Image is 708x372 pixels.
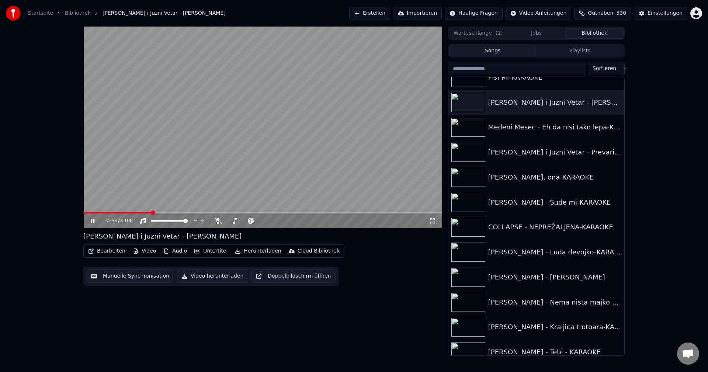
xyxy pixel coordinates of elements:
[107,217,124,225] div: /
[536,46,624,56] button: Playlists
[349,7,390,20] button: Erstellen
[488,197,621,208] div: [PERSON_NAME] - Sude mi-KARAOKE
[488,172,621,182] div: [PERSON_NAME], ona-KARAOKE
[298,247,340,255] div: Cloud-Bibliothek
[103,10,226,17] span: [PERSON_NAME] i Juzni Vetar - [PERSON_NAME]
[65,10,91,17] a: Bibliothek
[496,29,503,37] span: ( 1 )
[120,217,131,225] span: 3:03
[251,270,336,283] button: Doppelbildschirm öffnen
[449,46,537,56] button: Songs
[160,246,190,256] button: Audio
[648,10,683,17] div: Einstellungen
[86,270,174,283] button: Manuelle Synchronisation
[6,6,21,21] img: youka
[445,7,503,20] button: Häufige Fragen
[107,217,118,225] span: 0:34
[616,10,626,17] span: 530
[130,246,159,256] button: Video
[488,72,621,83] div: Piši Mi-KARAOKE
[177,270,248,283] button: Video herunterladen
[191,246,230,256] button: Untertitel
[488,222,621,232] div: COLLAPSE - NEPREŽALJENA-KARAOKE
[677,343,699,365] div: Chat öffnen
[488,122,621,132] div: Medeni Mesec - Eh da nisi tako lepa-KARAOKE
[232,246,284,256] button: Herunterladen
[393,7,442,20] button: Importieren
[488,272,621,282] div: [PERSON_NAME] - [PERSON_NAME]
[488,97,621,108] div: [PERSON_NAME] i Juzni Vetar - [PERSON_NAME]
[28,10,53,17] a: Startseite
[488,147,621,157] div: [PERSON_NAME] i Juzni Vetar - Prevari ga sa mnom-KARAOKE
[449,28,507,39] button: Warteschlange
[488,297,621,307] div: [PERSON_NAME] - Nema nista majko od tvoga veselja-KARAOKE
[488,247,621,257] div: [PERSON_NAME] - Luda devojko-KARAOKE
[634,7,687,20] button: Einstellungen
[574,7,631,20] button: Guthaben530
[593,65,616,72] span: Sortieren
[588,10,613,17] span: Guthaben
[506,7,572,20] button: Video-Anleitungen
[85,246,128,256] button: Bearbeiten
[565,28,624,39] button: Bibliothek
[507,28,566,39] button: Jobs
[28,10,226,17] nav: breadcrumb
[488,347,621,357] div: [PERSON_NAME] - Tebi - KARAOKE
[83,231,242,241] div: [PERSON_NAME] i Juzni Vetar - [PERSON_NAME]
[488,322,621,332] div: [PERSON_NAME] - Kraljica trotoara-KARAOKE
